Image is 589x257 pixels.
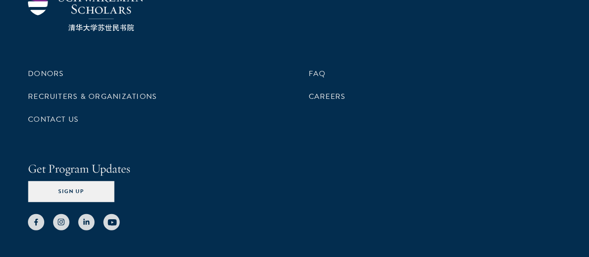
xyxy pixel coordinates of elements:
[28,181,114,202] button: Sign Up
[28,114,79,125] a: Contact Us
[309,91,346,102] a: Careers
[28,160,561,178] h4: Get Program Updates
[28,91,157,102] a: Recruiters & Organizations
[309,68,326,79] a: FAQ
[28,68,64,79] a: Donors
